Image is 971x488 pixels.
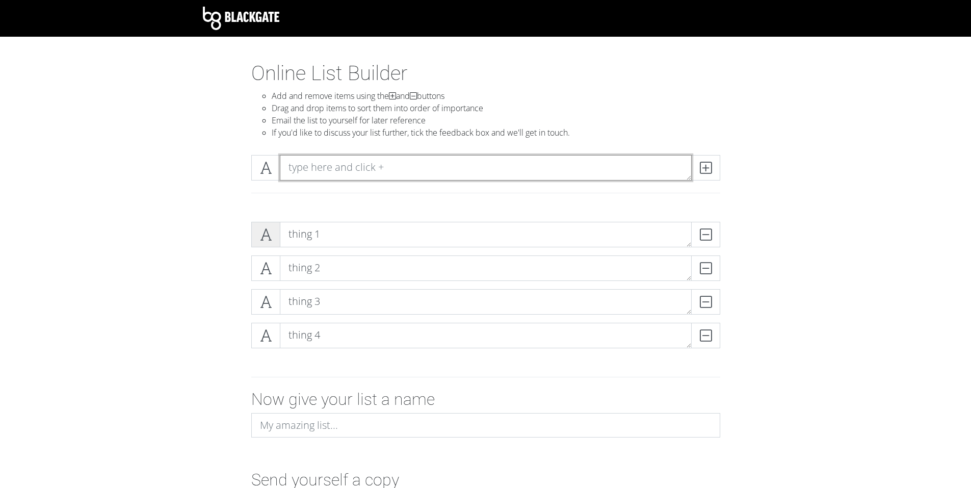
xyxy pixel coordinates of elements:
[251,61,720,86] h1: Online List Builder
[272,102,720,114] li: Drag and drop items to sort them into order of importance
[203,7,279,30] img: Blackgate
[251,413,720,438] input: My amazing list...
[272,126,720,139] li: If you'd like to discuss your list further, tick the feedback box and we'll get in touch.
[272,114,720,126] li: Email the list to yourself for later reference
[251,390,720,409] h2: Now give your list a name
[272,90,720,102] li: Add and remove items using the and buttons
